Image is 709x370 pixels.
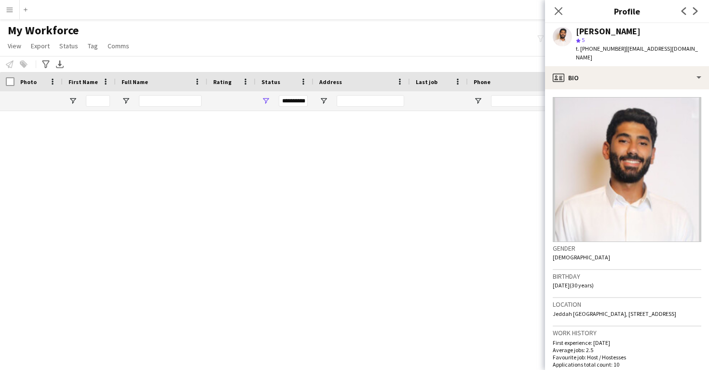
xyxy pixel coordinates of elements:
span: Phone [474,78,491,85]
span: Status [261,78,280,85]
span: Last job [416,78,437,85]
p: Average jobs: 2.5 [553,346,701,354]
div: Bio [545,66,709,89]
span: Status [59,42,78,50]
a: Export [27,40,54,52]
input: Address Filter Input [337,95,404,107]
input: First Name Filter Input [86,95,110,107]
span: Full Name [122,78,148,85]
span: First Name [68,78,98,85]
span: Comms [108,42,129,50]
p: Favourite job: Host / Hostesses [553,354,701,361]
a: Tag [84,40,102,52]
h3: Gender [553,244,701,253]
input: Full Name Filter Input [139,95,202,107]
span: Rating [213,78,232,85]
button: Open Filter Menu [474,97,482,105]
p: Applications total count: 10 [553,361,701,368]
span: My Workforce [8,23,79,38]
span: t. [PHONE_NUMBER] [576,45,626,52]
span: | [EMAIL_ADDRESS][DOMAIN_NAME] [576,45,698,61]
p: First experience: [DATE] [553,339,701,346]
span: Photo [20,78,37,85]
a: View [4,40,25,52]
span: Jeddah [GEOGRAPHIC_DATA], [STREET_ADDRESS] [553,310,676,317]
span: 5 [582,36,585,43]
button: Open Filter Menu [261,97,270,105]
span: Export [31,42,50,50]
span: Address [319,78,342,85]
span: Tag [88,42,98,50]
h3: Profile [545,5,709,17]
a: Comms [104,40,133,52]
button: Open Filter Menu [319,97,328,105]
span: [DEMOGRAPHIC_DATA] [553,254,610,261]
span: View [8,42,21,50]
h3: Location [553,300,701,309]
a: Status [55,40,82,52]
app-action-btn: Export XLSX [54,58,66,70]
h3: Work history [553,328,701,337]
img: Crew avatar or photo [553,97,701,242]
app-action-btn: Advanced filters [40,58,52,70]
h3: Birthday [553,272,701,281]
input: Phone Filter Input [491,95,586,107]
button: Open Filter Menu [122,97,130,105]
button: Open Filter Menu [68,97,77,105]
span: [DATE] (30 years) [553,282,594,289]
div: [PERSON_NAME] [576,27,641,36]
